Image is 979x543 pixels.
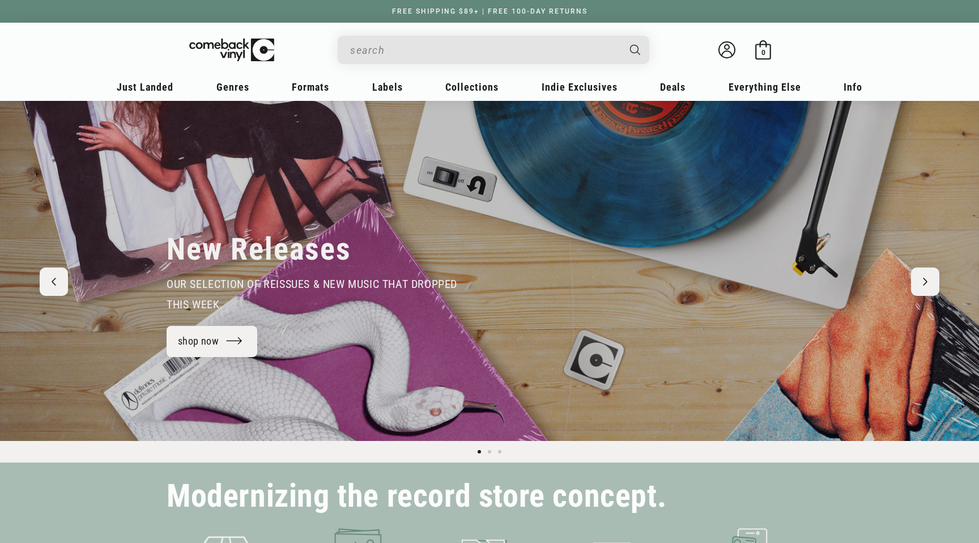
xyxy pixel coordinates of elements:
[292,81,329,93] span: Formats
[620,36,651,64] button: Search
[117,81,173,93] span: Just Landed
[761,48,765,57] span: 0
[660,81,686,93] span: Deals
[372,81,403,93] span: Labels
[40,268,68,296] button: Previous slide
[350,39,619,62] input: search
[167,483,666,510] h2: Modernizing the record store concept.
[474,447,484,457] button: Load slide 1 of 3
[338,36,649,64] div: Search
[167,326,257,357] a: shop now
[495,447,505,457] button: Load slide 3 of 3
[911,268,939,296] button: Next slide
[844,81,862,93] span: Info
[445,81,499,93] span: Collections
[216,81,249,93] span: Genres
[167,277,457,311] span: our selection of reissues & new music that dropped this week.
[729,81,801,93] span: Everything Else
[484,447,495,457] button: Load slide 2 of 3
[381,7,599,15] a: FREE SHIPPING $89+ | FREE 100-DAY RETURNS
[167,231,351,268] h2: New Releases
[542,81,618,93] span: Indie Exclusives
